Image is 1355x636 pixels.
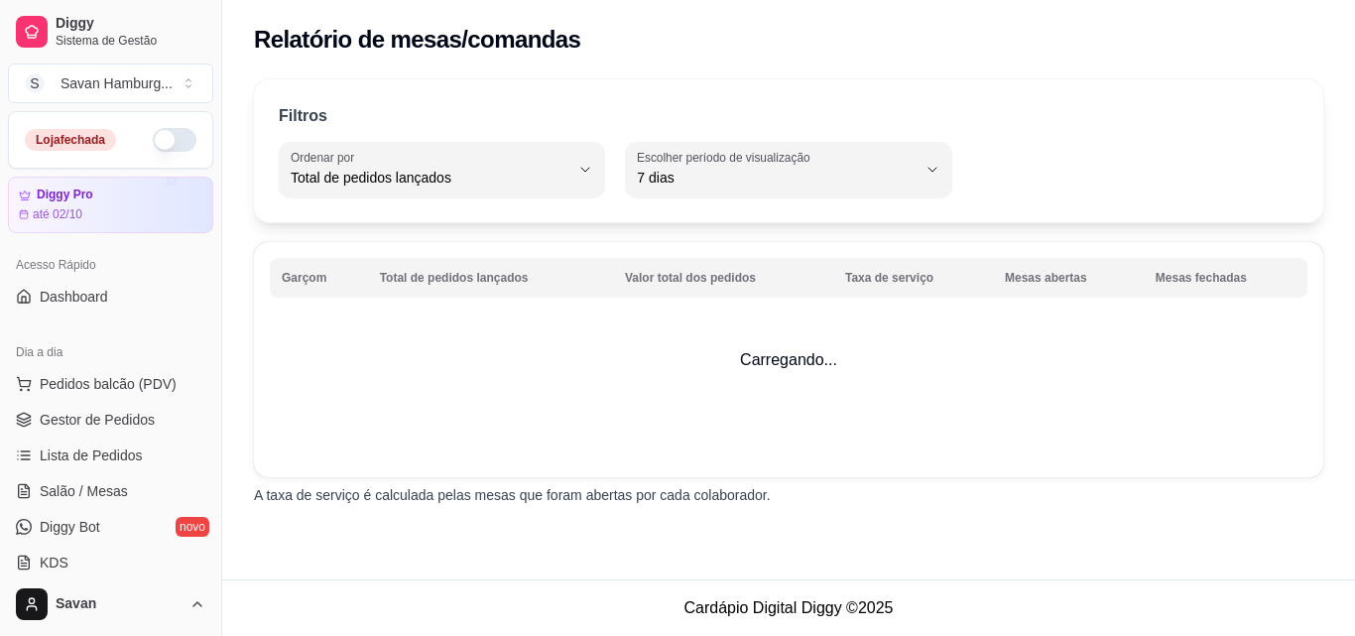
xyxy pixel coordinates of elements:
[279,142,605,197] button: Ordenar porTotal de pedidos lançados
[153,128,196,152] button: Alterar Status
[8,281,213,313] a: Dashboard
[40,287,108,307] span: Dashboard
[40,445,143,465] span: Lista de Pedidos
[8,475,213,507] a: Salão / Mesas
[40,410,155,430] span: Gestor de Pedidos
[40,374,177,394] span: Pedidos balcão (PDV)
[291,149,361,166] label: Ordenar por
[8,440,213,471] a: Lista de Pedidos
[254,24,580,56] h2: Relatório de mesas/comandas
[637,168,916,188] span: 7 dias
[254,485,1323,505] p: A taxa de serviço é calculada pelas mesas que foram abertas por cada colaborador.
[56,33,205,49] span: Sistema de Gestão
[254,242,1323,477] td: Carregando...
[291,168,569,188] span: Total de pedidos lançados
[8,249,213,281] div: Acesso Rápido
[8,511,213,543] a: Diggy Botnovo
[56,15,205,33] span: Diggy
[25,73,45,93] span: S
[8,8,213,56] a: DiggySistema de Gestão
[40,481,128,501] span: Salão / Mesas
[8,580,213,628] button: Savan
[8,368,213,400] button: Pedidos balcão (PDV)
[37,188,93,202] article: Diggy Pro
[8,177,213,233] a: Diggy Proaté 02/10
[8,404,213,436] a: Gestor de Pedidos
[8,336,213,368] div: Dia a dia
[279,104,327,128] p: Filtros
[222,579,1355,636] footer: Cardápio Digital Diggy © 2025
[8,64,213,103] button: Select a team
[40,517,100,537] span: Diggy Bot
[25,129,116,151] div: Loja fechada
[40,553,68,572] span: KDS
[56,595,182,613] span: Savan
[637,149,816,166] label: Escolher período de visualização
[625,142,951,197] button: Escolher período de visualização7 dias
[61,73,173,93] div: Savan Hamburg ...
[33,206,82,222] article: até 02/10
[8,547,213,578] a: KDS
